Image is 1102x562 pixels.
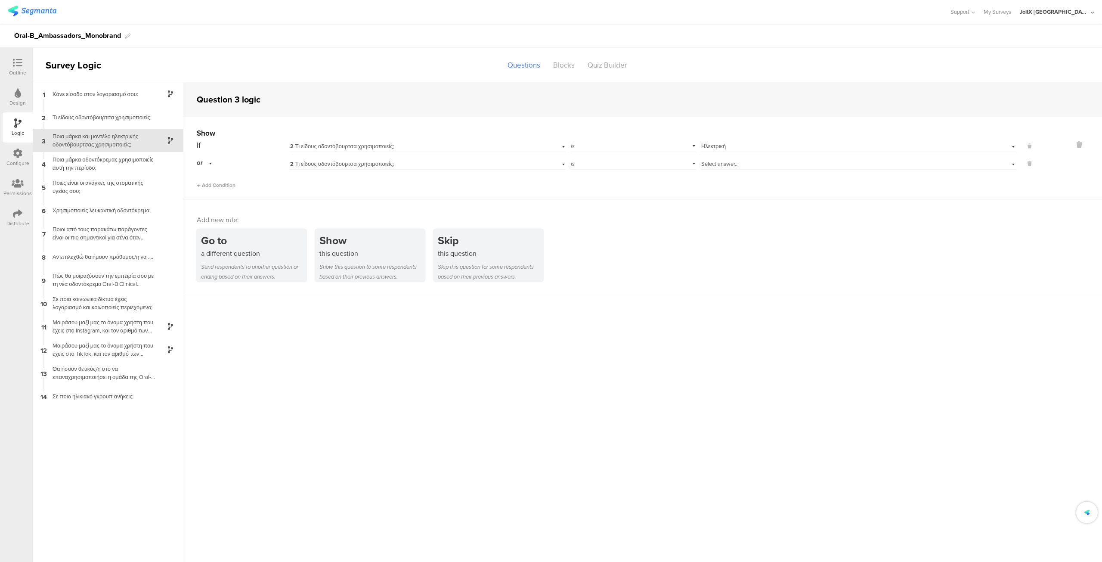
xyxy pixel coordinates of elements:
[6,220,29,227] div: Distribute
[290,143,528,150] div: Τι είδους οδοντόβουρτσα χρησιμοποιείς;
[47,90,155,98] div: Κάνε είσοδο στον λογαριασμό σου:
[47,253,155,261] div: Αν επιλεχθώ θα ήμουν πρόθυμος/η να ….
[47,225,155,242] div: Ποιοι από τους παρακάτω παράγοντες είναι οι πιο σημαντικοί για σένα όταν επιλέγεις οδοντόκρεμα;
[12,129,24,137] div: Logic
[197,140,289,151] div: If
[571,142,575,150] span: is
[197,181,235,189] span: Add Condition
[201,262,306,282] div: Send respondents to another question or ending based on their answers.
[42,182,46,192] span: 5
[319,262,425,282] div: Show this question to some respondents based on their previous answers.
[197,215,1090,225] div: Add new rule:
[197,158,203,168] span: or
[1020,8,1089,16] div: JoltX [GEOGRAPHIC_DATA]
[47,206,155,214] div: Χρησιμοποιείς λευκαντική οδοντόκρεμα;
[950,8,969,16] span: Support
[14,29,121,43] div: Oral-B_Ambassadors_Monobrand
[701,160,739,168] span: Select answer...
[3,189,32,197] div: Permissions
[290,143,294,150] span: 2
[9,69,26,77] div: Outline
[33,58,132,72] div: Survey Logic
[47,132,155,149] div: Ποια μάρκα και μοντέλο ηλεκτρικής οδοντόβουρτσας χρησιμοποιείς;
[42,112,46,122] span: 2
[47,113,155,121] div: Τι είδους οδοντόβουρτσα χρησιμοποιείς;
[290,160,294,168] span: 2
[42,229,46,238] span: 7
[47,155,155,172] div: Ποια μάρκα οδοντόκρεμας χρησιμοποιείς αυτή την περίοδο;
[1086,509,1088,515] img: segmanta-icon-final.svg
[501,58,547,73] div: Questions
[43,89,45,99] span: 1
[42,136,46,145] span: 3
[197,128,215,139] span: Show
[319,248,425,258] div: this question
[319,233,425,248] div: Show
[41,322,46,331] span: 11
[201,248,306,258] div: a different question
[40,298,47,308] span: 10
[197,93,260,106] div: Question 3 logic
[547,58,581,73] div: Blocks
[8,6,56,16] img: segmanta logo
[9,99,26,107] div: Design
[6,159,29,167] div: Configure
[40,345,47,354] span: 12
[581,58,634,73] div: Quiz Builder
[290,160,394,168] span: Τι είδους οδοντόβουρτσα χρησιμοποιείς;
[47,392,155,401] div: Σε ποιο ηλικιακό γκρουπ ανήκεις;
[40,368,47,378] span: 13
[47,342,155,358] div: Μοιράσου μαζί μας το όνομα χρήστη που έχεις στο TikTok, και τον αριθμό των ακολούθων σου
[40,391,47,401] span: 14
[290,142,394,150] span: Τι είδους οδοντόβουρτσα χρησιμοποιείς;
[438,233,543,248] div: Skip
[47,318,155,335] div: Μοιράσου μαζί μας το όνομα χρήστη που έχεις στο Instagram, και τον αριθμό των ακολούθων σου
[42,252,46,261] span: 8
[201,233,306,248] div: Go to
[42,159,46,168] span: 4
[47,179,155,195] div: Ποιες είναι οι ανάγκες της στοματικής υγείας σου;
[438,262,543,282] div: Skip this question for some respondents based on their previous answers.
[290,160,528,168] div: Τι είδους οδοντόβουρτσα χρησιμοποιείς;
[47,365,155,381] div: Θα ήσουν θετικός/η στο να επαναχρησιμοποιήσει η ομάδα της Oral-B, και η Procter & Gamble, τις φωτ...
[47,272,155,288] div: Πώς θα μοιραζόσουν την εμπειρία σου με τη νέα οδοντόκρεμα Oral-B Clinical Intensive Whitening;
[438,248,543,258] div: this question
[42,205,46,215] span: 6
[42,275,46,285] span: 9
[47,295,155,311] div: Σε ποια κοινωνικά δίκτυα έχεις λογαριασμό και κοινοποιείς περιεχόμενο;
[701,142,726,150] span: Ηλεκτρική
[571,160,575,168] span: is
